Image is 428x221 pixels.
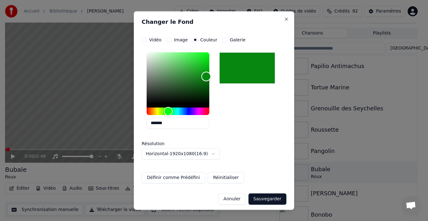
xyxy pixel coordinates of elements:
button: Définir comme Prédéfini [142,172,205,183]
label: Couleur [200,37,217,42]
div: Color [147,52,209,103]
label: Image [174,37,188,42]
h2: Changer le Fond [142,19,286,24]
button: Annuler [218,193,246,204]
button: Réinitialiser [208,172,244,183]
label: Vidéo [149,37,161,42]
div: Hue [147,107,209,115]
button: Sauvegarder [248,193,286,204]
label: Résolution [142,141,204,145]
label: Galerie [230,37,245,42]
